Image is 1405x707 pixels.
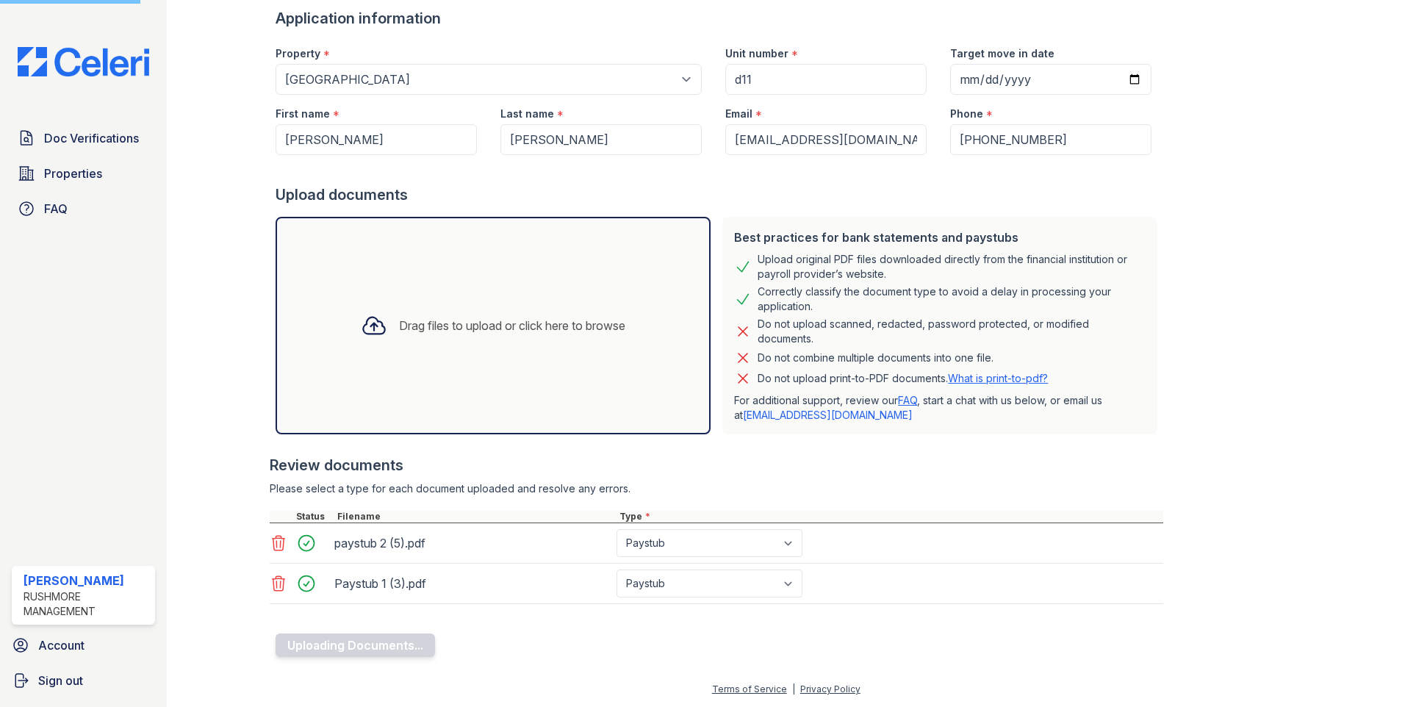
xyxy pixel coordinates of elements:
a: Terms of Service [712,683,787,695]
a: Privacy Policy [800,683,860,695]
div: Type [617,511,1163,523]
a: [EMAIL_ADDRESS][DOMAIN_NAME] [743,409,913,421]
a: FAQ [12,194,155,223]
div: Status [293,511,334,523]
div: [PERSON_NAME] [24,572,149,589]
p: For additional support, review our , start a chat with us below, or email us at [734,393,1146,423]
div: Do not upload scanned, redacted, password protected, or modified documents. [758,317,1146,346]
div: Rushmore Management [24,589,149,619]
span: Account [38,636,85,654]
a: Properties [12,159,155,188]
span: Properties [44,165,102,182]
div: Upload documents [276,184,1163,205]
label: Property [276,46,320,61]
div: Do not combine multiple documents into one file. [758,349,993,367]
div: Review documents [270,455,1163,475]
div: Paystub 1 (3).pdf [334,572,611,595]
a: Doc Verifications [12,123,155,153]
label: Unit number [725,46,788,61]
div: Upload original PDF files downloaded directly from the financial institution or payroll provider’... [758,252,1146,281]
label: Last name [500,107,554,121]
label: Email [725,107,752,121]
div: | [792,683,795,695]
p: Do not upload print-to-PDF documents. [758,371,1048,386]
a: FAQ [898,394,917,406]
label: First name [276,107,330,121]
a: Sign out [6,666,161,695]
label: Phone [950,107,983,121]
div: paystub 2 (5).pdf [334,531,611,555]
div: Best practices for bank statements and paystubs [734,229,1146,246]
a: Account [6,631,161,660]
img: CE_Logo_Blue-a8612792a0a2168367f1c8372b55b34899dd931a85d93a1a3d3e32e68fde9ad4.png [6,47,161,76]
span: Doc Verifications [44,129,139,147]
span: Sign out [38,672,83,689]
div: Application information [276,8,1163,29]
label: Target move in date [950,46,1054,61]
span: FAQ [44,200,68,218]
a: What is print-to-pdf? [948,372,1048,384]
div: Filename [334,511,617,523]
div: Please select a type for each document uploaded and resolve any errors. [270,481,1163,496]
div: Correctly classify the document type to avoid a delay in processing your application. [758,284,1146,314]
div: Drag files to upload or click here to browse [399,317,625,334]
button: Uploading Documents... [276,634,435,657]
